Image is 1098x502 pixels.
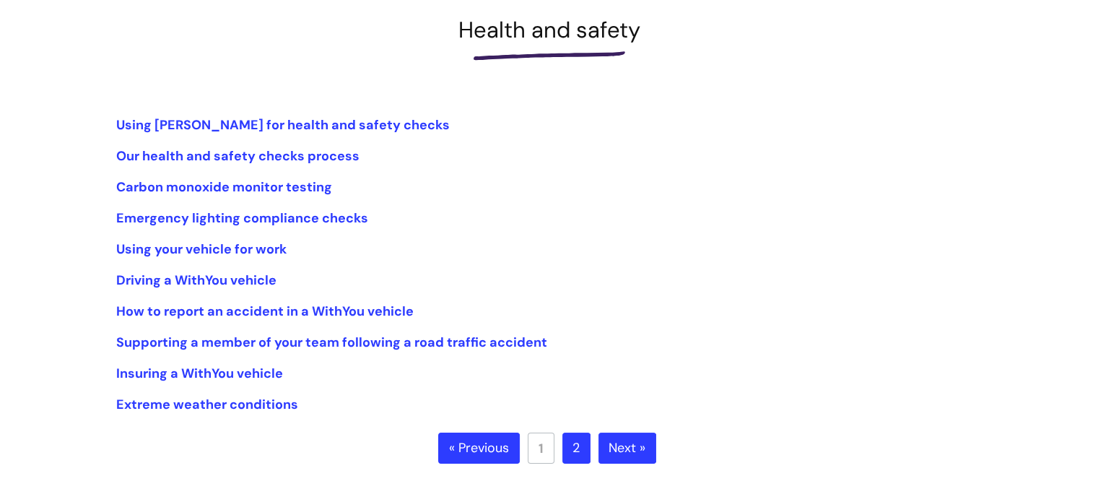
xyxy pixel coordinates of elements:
[116,147,360,165] a: Our health and safety checks process
[116,241,287,258] a: Using your vehicle for work
[116,303,414,320] a: How to report an accident in a WithYou vehicle
[116,334,547,351] a: Supporting a member of your team following a road traffic accident
[116,17,982,43] h1: Health and safety
[528,433,554,464] a: 1
[116,272,276,289] a: Driving a WithYou vehicle
[438,433,520,464] a: « Previous
[116,365,283,382] a: Insuring a WithYou vehicle
[116,116,450,134] a: Using [PERSON_NAME] for health and safety checks
[116,178,332,196] a: Carbon monoxide monitor testing
[116,396,298,413] a: Extreme weather conditions
[116,209,368,227] a: Emergency lighting compliance checks
[598,433,656,464] a: Next »
[562,433,591,464] a: 2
